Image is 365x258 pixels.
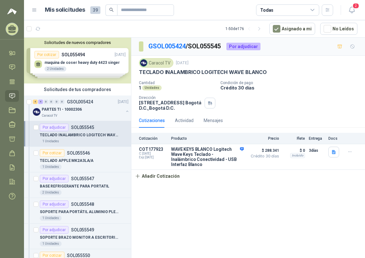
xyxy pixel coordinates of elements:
div: Por adjudicar [226,43,260,50]
div: 0 [54,100,59,104]
button: Añadir Cotización [131,170,183,182]
div: 1 - 50 de 176 [225,24,264,34]
p: Flete [283,136,305,141]
p: GSOL005424 [67,100,93,104]
div: Por adjudicar [40,124,69,131]
div: Todas [260,7,273,14]
div: 4 [38,100,43,104]
a: Por adjudicarSOL055547BASE REFRIGERANTE PARA PORTATIL2 Unidades [24,172,131,198]
button: No Leídos [320,23,357,35]
span: $ 288.341 [248,147,279,154]
div: 4 [33,100,38,104]
p: / SOL055545 [148,41,221,51]
div: Solicitudes de nuevos compradoresPor cotizarSOL055494[DATE] maquina de coser heavy duty 4423 sing... [24,38,131,83]
p: Precio [248,136,279,141]
p: SOL055547 [71,176,94,181]
a: Por cotizarSOL055546TECLADO APPLE MK2A3LA/A1 Unidades [24,147,131,172]
div: 1 Unidades [40,241,62,246]
p: Cotización [139,136,167,141]
div: 1 Unidades [40,164,62,169]
div: 2 Unidades [40,190,62,195]
a: Por adjudicarSOL055545TECLADO INALAMBRICO LOGITECH WAVE BLANCO1 Unidades [24,121,131,147]
div: 0 [60,100,64,104]
div: 0 [49,100,54,104]
span: C: [DATE] [139,152,167,156]
button: Solicitudes de nuevos compradores [27,40,129,45]
span: 39 [90,6,100,14]
div: Mensajes [204,117,223,124]
p: Condición de pago [220,81,362,85]
div: Unidades [142,85,162,90]
p: Producto [171,136,244,141]
a: 4 4 0 0 0 0 GSOL005424[DATE] Company LogoPARTES TI - 10002306Caracol TV [33,98,130,118]
img: Company Logo [33,108,40,116]
button: 2 [346,4,357,16]
p: 3 días [309,147,325,154]
div: Caracol TV [139,58,173,68]
p: Entrega [309,136,325,141]
div: Por adjudicar [40,175,69,182]
p: [STREET_ADDRESS] Bogotá D.C. , Bogotá D.C. [139,100,202,111]
p: [DATE] [176,60,188,66]
p: Dirección [139,95,202,100]
p: 1 [139,85,141,90]
div: Por adjudicar [40,200,69,208]
p: SOL055548 [71,202,94,206]
p: Cantidad [139,81,215,85]
span: Exp: [DATE] [139,156,167,159]
a: Por adjudicarSOL055549SOPORTE BRAZO MONITOR A ESCRITORIO NBF801 Unidades [24,224,131,249]
p: Caracol TV [42,113,57,118]
p: [DATE] [118,99,129,105]
div: Solicitudes de tus compradores [24,83,131,95]
img: Company Logo [140,59,147,66]
p: SOL055549 [71,228,94,232]
p: PARTES TI - 10002306 [42,107,82,113]
div: Actividad [175,117,194,124]
p: SOPORTE BRAZO MONITOR A ESCRITORIO NBF80 [40,235,118,241]
button: Asignado a mi [269,23,315,35]
div: 1 Unidades [40,139,62,144]
a: GSOL005424 [148,42,186,50]
p: WAVE KEYS BLANCO Logitech Wave Keys Teclado - Inalámbrico Conectividad - USB Interfaz Blanco [171,147,244,167]
span: 2 [352,3,359,9]
a: Por adjudicarSOL055548SOPORTE PARA PORTÁTIL ALUMINIO PLEGABLE1 Unidades [24,198,131,224]
p: Crédito 30 días [220,85,362,90]
div: 1 Unidades [40,216,62,221]
p: BASE REFRIGERANTE PARA PORTATIL [40,183,109,189]
h1: Mis solicitudes [45,5,85,15]
div: Por adjudicar [40,226,69,234]
p: SOPORTE PARA PORTÁTIL ALUMINIO PLEGABLE [40,209,118,215]
p: TECLADO APPLE MK2A3LA/A [40,158,93,164]
p: $ 0 [283,147,305,154]
div: 0 [44,100,48,104]
p: SOL055550 [67,253,90,258]
p: TECLADO INALAMBRICO LOGITECH WAVE BLANCO [139,69,267,76]
p: TECLADO INALAMBRICO LOGITECH WAVE BLANCO [40,132,118,138]
div: Cotizaciones [139,117,165,124]
p: SOL055545 [71,125,94,130]
p: SOL055546 [67,151,90,155]
span: search [109,8,114,12]
div: Por cotizar [40,149,64,157]
p: COT177923 [139,147,167,152]
div: Incluido [290,153,305,158]
img: Logo peakr [7,8,17,15]
p: Docs [328,136,341,141]
span: Crédito 30 días [248,154,279,158]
